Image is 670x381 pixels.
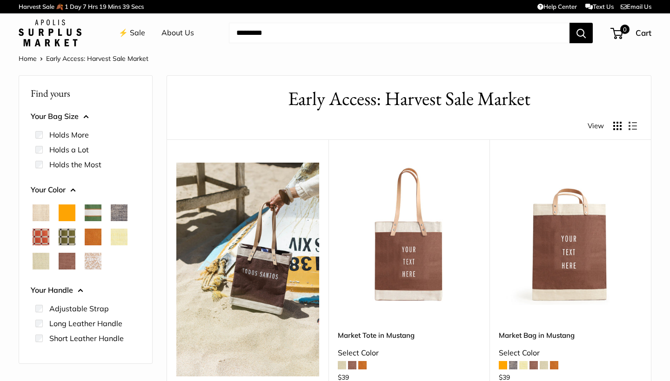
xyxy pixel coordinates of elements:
[65,3,68,10] span: 1
[338,346,481,360] div: Select Color
[338,163,481,305] a: Market Tote in MustangMarket Tote in Mustang
[111,229,127,245] button: Daisy
[588,119,604,132] span: View
[85,229,101,245] button: Cognac
[31,110,141,124] button: Your Bag Size
[31,183,141,197] button: Your Color
[85,204,101,221] button: Court Green
[99,3,107,10] span: 19
[85,253,101,269] button: White Porcelain
[31,84,141,102] p: Find yours
[46,54,148,63] span: Early Access: Harvest Sale Market
[88,3,98,10] span: Hrs
[19,53,148,65] nav: Breadcrumb
[537,3,577,10] a: Help Center
[19,20,81,46] img: Apolis: Surplus Market
[611,26,651,40] a: 0 Cart
[499,330,642,341] a: Market Bag in Mustang
[629,122,637,130] button: Display products as list
[111,204,127,221] button: Chambray
[338,163,481,305] img: Market Tote in Mustang
[119,26,145,40] a: ⚡️ Sale
[636,28,651,38] span: Cart
[161,26,194,40] a: About Us
[59,204,75,221] button: Orange
[122,3,130,10] span: 39
[83,3,87,10] span: 7
[229,23,569,43] input: Search...
[131,3,144,10] span: Secs
[49,129,89,140] label: Holds More
[585,3,614,10] a: Text Us
[499,163,642,305] a: Market Bag in MustangMarket Bag in Mustang
[49,318,122,329] label: Long Leather Handle
[49,303,109,314] label: Adjustable Strap
[499,163,642,305] img: Market Bag in Mustang
[181,85,637,112] h1: Early Access: Harvest Sale Market
[569,23,593,43] button: Search
[620,25,630,34] span: 0
[59,229,75,245] button: Chenille Window Sage
[176,163,319,376] img: Mustang is a rich chocolate mousse brown — a touch of earthy ease, bring along during slow mornin...
[31,283,141,297] button: Your Handle
[19,54,37,63] a: Home
[338,330,481,341] a: Market Tote in Mustang
[33,204,49,221] button: Natural
[49,144,89,155] label: Holds a Lot
[621,3,651,10] a: Email Us
[59,253,75,269] button: Mustang
[499,346,642,360] div: Select Color
[70,3,81,10] span: Day
[108,3,121,10] span: Mins
[33,229,49,245] button: Chenille Window Brick
[613,122,622,130] button: Display products as grid
[33,253,49,269] button: Mint Sorbet
[49,159,101,170] label: Holds the Most
[49,333,124,344] label: Short Leather Handle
